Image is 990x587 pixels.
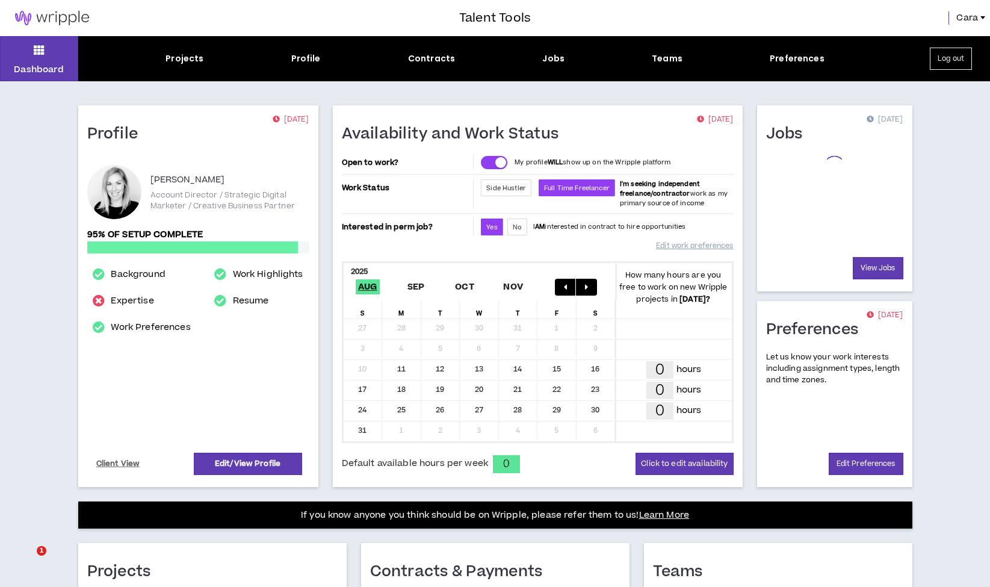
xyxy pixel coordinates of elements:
span: Nov [501,279,525,294]
div: W [460,300,499,318]
p: [PERSON_NAME] [150,173,225,187]
div: Preferences [770,52,824,65]
span: 1 [37,546,46,556]
div: Cara L. [87,165,141,219]
p: I interested in contract to hire opportunities [533,222,686,232]
b: I'm seeking independent freelance/contractor [620,179,700,198]
span: No [513,223,522,232]
h1: Projects [87,562,160,582]
a: Resume [233,294,269,308]
p: [DATE] [697,114,733,126]
span: Default available hours per week [342,457,488,470]
strong: WILL [548,158,563,167]
span: Oct [453,279,477,294]
a: Edit work preferences [656,235,733,256]
button: Click to edit availability [636,453,733,475]
span: Sep [405,279,427,294]
div: Profile [291,52,321,65]
span: Cara [956,11,978,25]
div: Projects [166,52,203,65]
div: T [421,300,460,318]
a: Learn More [639,509,689,521]
span: Yes [486,223,497,232]
div: Contracts [408,52,455,65]
div: M [382,300,421,318]
h1: Preferences [766,320,868,340]
b: 2025 [351,266,368,277]
h3: Talent Tools [459,9,531,27]
p: hours [676,404,702,417]
div: S [344,300,383,318]
p: [DATE] [273,114,309,126]
p: Open to work? [342,158,471,167]
div: Teams [652,52,682,65]
strong: AM [535,222,545,231]
a: Client View [94,453,142,474]
a: Work Highlights [233,267,303,282]
span: work as my primary source of income [620,179,728,208]
b: [DATE] ? [679,294,710,305]
a: View Jobs [853,257,903,279]
p: 95% of setup complete [87,228,309,241]
span: Aug [356,279,380,294]
div: S [577,300,616,318]
a: Edit/View Profile [194,453,302,475]
span: Side Hustler [486,184,526,193]
p: Let us know your work interests including assignment types, length and time zones. [766,352,903,387]
p: Account Director / Strategic Digital Marketer / Creative Business Partner [150,190,309,211]
iframe: Intercom live chat [12,546,41,575]
p: Work Status [342,179,471,196]
div: Jobs [542,52,565,65]
p: Interested in perm job? [342,219,471,235]
a: Expertise [111,294,153,308]
p: hours [676,384,702,397]
p: [DATE] [867,309,903,321]
h1: Availability and Work Status [342,125,568,144]
button: Log out [930,48,972,70]
h1: Teams [653,562,712,582]
a: Edit Preferences [829,453,903,475]
div: T [499,300,538,318]
a: Work Preferences [111,320,190,335]
div: F [537,300,577,318]
p: How many hours are you free to work on new Wripple projects in [615,269,732,305]
h1: Jobs [766,125,812,144]
p: [DATE] [867,114,903,126]
p: My profile show up on the Wripple platform [515,158,670,167]
p: Dashboard [14,63,64,76]
p: hours [676,363,702,376]
a: Background [111,267,165,282]
h1: Contracts & Payments [370,562,552,582]
h1: Profile [87,125,147,144]
p: If you know anyone you think should be on Wripple, please refer them to us! [301,508,689,523]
